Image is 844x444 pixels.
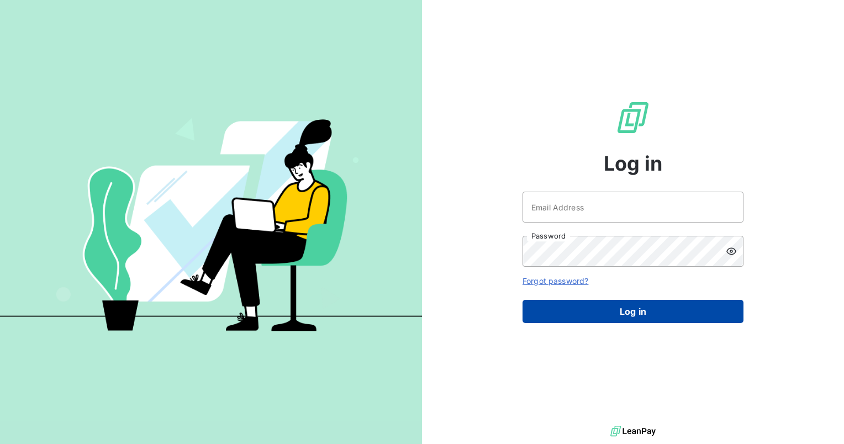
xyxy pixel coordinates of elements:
span: Log in [604,149,663,178]
a: Forgot password? [523,276,588,286]
button: Log in [523,300,743,323]
img: LeanPay Logo [615,100,651,135]
input: placeholder [523,192,743,223]
img: logo [610,423,656,440]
